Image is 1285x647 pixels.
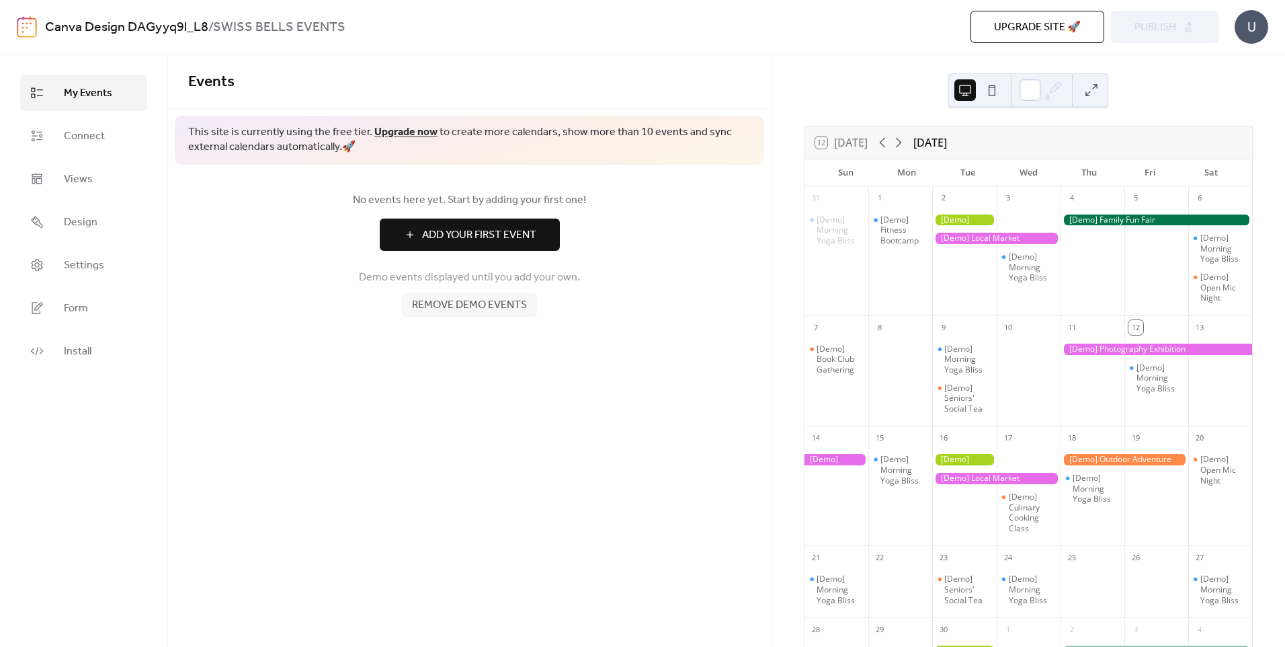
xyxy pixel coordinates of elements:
[809,430,823,445] div: 14
[994,20,1081,36] span: Upgrade site 🚀
[868,215,932,246] div: [Demo] Fitness Bootcamp
[359,270,580,286] span: Demo events displayed until you add your own.
[913,135,947,151] div: [DATE]
[1065,191,1079,206] div: 4
[422,227,536,243] span: Add Your First Event
[997,492,1061,533] div: [Demo] Culinary Cooking Class
[804,574,868,605] div: [Demo] Morning Yoga Bliss
[1065,550,1079,565] div: 25
[1009,252,1055,283] div: [Demo] Morning Yoga Bliss
[64,215,97,231] span: Design
[188,192,751,208] span: No events here yet. Start by adding your first one!
[1136,363,1183,394] div: [Demo] Morning Yoga Bliss
[20,75,147,111] a: My Events
[872,550,887,565] div: 22
[1124,363,1188,394] div: [Demo] Morning Yoga Bliss
[932,383,996,414] div: [Demo] Seniors' Social Tea
[970,11,1104,43] button: Upgrade site 🚀
[815,159,876,186] div: Sun
[1001,622,1015,637] div: 1
[1061,215,1252,226] div: [Demo] Family Fun Fair
[1192,550,1207,565] div: 27
[1235,10,1268,44] div: U
[944,344,991,375] div: [Demo] Morning Yoga Bliss
[1128,320,1143,335] div: 12
[64,85,112,102] span: My Events
[1128,550,1143,565] div: 26
[20,333,147,369] a: Install
[1188,233,1252,264] div: [Demo] Morning Yoga Bliss
[1200,272,1247,303] div: [Demo] Open Mic Night
[937,159,998,186] div: Tue
[64,258,104,274] span: Settings
[213,15,345,40] b: SWISS BELLS EVENTS
[872,191,887,206] div: 1
[932,574,996,605] div: [Demo] Seniors' Social Tea
[936,191,951,206] div: 2
[374,122,438,143] a: Upgrade now
[809,622,823,637] div: 28
[1061,454,1188,465] div: [Demo] Outdoor Adventure Day
[1009,574,1055,605] div: [Demo] Morning Yoga Bliss
[932,473,1060,484] div: [Demo] Local Market
[997,574,1061,605] div: [Demo] Morning Yoga Bliss
[1120,159,1181,186] div: Fri
[936,550,951,565] div: 23
[872,320,887,335] div: 8
[1188,454,1252,486] div: [Demo] Open Mic Night
[809,191,823,206] div: 31
[1001,191,1015,206] div: 3
[932,344,996,375] div: [Demo] Morning Yoga Bliss
[208,15,213,40] b: /
[64,344,91,360] span: Install
[188,219,751,251] a: Add Your First Event
[932,454,996,465] div: [Demo] Gardening Workshop
[412,297,527,313] span: Remove demo events
[64,301,88,317] span: Form
[1001,320,1015,335] div: 10
[1192,191,1207,206] div: 6
[45,15,208,40] a: Canva Design DAGyyq9l_L8
[944,574,991,605] div: [Demo] Seniors' Social Tea
[932,215,996,226] div: [Demo] Gardening Workshop
[17,16,37,38] img: logo
[1061,473,1124,504] div: [Demo] Morning Yoga Bliss
[872,622,887,637] div: 29
[997,252,1061,283] div: [Demo] Morning Yoga Bliss
[1192,320,1207,335] div: 13
[1200,233,1247,264] div: [Demo] Morning Yoga Bliss
[880,454,927,486] div: [Demo] Morning Yoga Bliss
[944,383,991,414] div: [Demo] Seniors' Social Tea
[817,574,863,605] div: [Demo] Morning Yoga Bliss
[20,118,147,154] a: Connect
[1188,574,1252,605] div: [Demo] Morning Yoga Bliss
[804,215,868,246] div: [Demo] Morning Yoga Bliss
[1128,191,1143,206] div: 5
[1200,574,1247,605] div: [Demo] Morning Yoga Bliss
[20,161,147,197] a: Views
[1128,430,1143,445] div: 19
[402,293,537,317] button: Remove demo events
[1200,454,1247,486] div: [Demo] Open Mic Night
[936,622,951,637] div: 30
[1188,272,1252,303] div: [Demo] Open Mic Night
[809,320,823,335] div: 7
[1065,430,1079,445] div: 18
[817,344,863,375] div: [Demo] Book Club Gathering
[998,159,1059,186] div: Wed
[1180,159,1241,186] div: Sat
[64,128,105,145] span: Connect
[1059,159,1120,186] div: Thu
[868,454,932,486] div: [Demo] Morning Yoga Bliss
[64,172,93,188] span: Views
[1001,550,1015,565] div: 24
[188,125,751,155] span: This site is currently using the free tier. to create more calendars, show more than 10 events an...
[20,247,147,283] a: Settings
[817,215,863,246] div: [Demo] Morning Yoga Bliss
[880,215,927,246] div: [Demo] Fitness Bootcamp
[1073,473,1119,504] div: [Demo] Morning Yoga Bliss
[1192,622,1207,637] div: 4
[936,320,951,335] div: 9
[188,67,235,97] span: Events
[1009,492,1055,533] div: [Demo] Culinary Cooking Class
